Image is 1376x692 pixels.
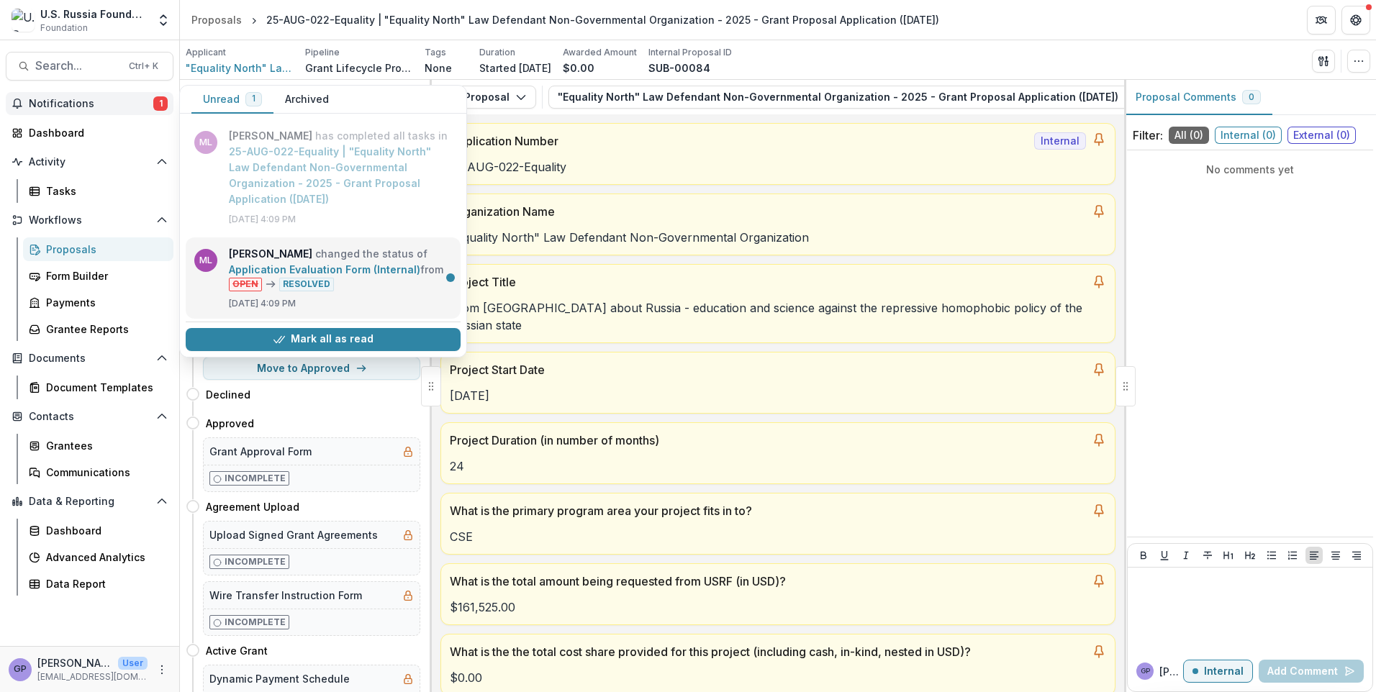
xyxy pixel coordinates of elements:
button: "Equality North" Law Defendant Non-Governmental Organization - 2025 - Grant Proposal Application ... [548,86,1162,109]
p: 25-AUG-022-Equality [450,158,1106,176]
p: Application Number [450,132,1028,150]
a: Grantees [23,434,173,457]
div: Proposals [46,242,162,257]
span: Notifications [29,98,153,110]
button: Internal [1183,660,1253,683]
h4: Active Grant [206,643,268,658]
p: [PERSON_NAME] P [1159,664,1183,679]
p: Internal Proposal ID [648,46,732,59]
p: [DATE] [450,387,1106,404]
button: Mark all as read [186,328,461,351]
div: Proposals [191,12,242,27]
button: Align Right [1348,547,1365,564]
a: Payments [23,291,173,314]
div: Gennady Podolny [1141,668,1150,675]
p: [EMAIL_ADDRESS][DOMAIN_NAME] [37,670,148,683]
button: Open Data & Reporting [6,490,173,513]
a: Dashboard [23,519,173,542]
button: Heading 1 [1220,547,1237,564]
img: U.S. Russia Foundation [12,9,35,32]
p: Awarded Amount [563,46,637,59]
div: 25-AUG-022-Equality | "Equality North" Law Defendant Non-Governmental Organization - 2025 - Grant... [266,12,939,27]
a: Project TitleFrom [GEOGRAPHIC_DATA] about Russia - education and science against the repressive h... [440,264,1115,343]
button: Open Activity [6,150,173,173]
a: Communications [23,460,173,484]
div: Gennady Podolny [14,665,27,674]
button: More [153,661,171,678]
span: Activity [29,156,150,168]
p: Tags [425,46,446,59]
p: What is the primary program area your project fits in to? [450,502,1086,519]
p: Started [DATE] [479,60,551,76]
p: $0.00 [563,60,594,76]
a: Application Evaluation Form (Internal) [229,263,420,276]
a: Proposals [186,9,248,30]
span: All ( 0 ) [1169,127,1209,144]
button: Notifications1 [6,92,173,115]
button: Get Help [1341,6,1370,35]
div: Grantee Reports [46,322,162,337]
p: $0.00 [450,669,1106,686]
h5: Grant Approval Form [209,444,312,459]
div: Grantees [46,438,162,453]
h5: Upload Signed Grant Agreements [209,527,378,542]
div: Dashboard [29,125,162,140]
a: Project Start Date[DATE] [440,352,1115,414]
p: Duration [479,46,515,59]
div: Ctrl + K [126,58,161,74]
p: [PERSON_NAME] [37,655,112,670]
div: Tasks [46,183,162,199]
nav: breadcrumb [186,9,945,30]
h5: Dynamic Payment Schedule [209,671,350,686]
span: Workflows [29,214,150,227]
button: Bold [1135,547,1152,564]
span: External ( 0 ) [1287,127,1356,144]
span: Search... [35,59,120,73]
a: Form Builder [23,264,173,288]
button: Open entity switcher [153,6,173,35]
span: Contacts [29,411,150,423]
p: Internal [1204,665,1244,678]
button: Move to Approved [203,357,420,380]
p: "Equality North" Law Defendant Non-Governmental Organization [450,229,1106,246]
p: Filter: [1133,127,1163,144]
p: From [GEOGRAPHIC_DATA] about Russia - education and science against the repressive homophobic pol... [450,299,1106,334]
a: "Equality North" Law Defendant Non-Governmental Organization [186,60,294,76]
button: Partners [1307,6,1336,35]
span: 1 [252,94,255,104]
p: changed the status of from [229,246,452,291]
button: Proposal Comments [1124,80,1272,115]
button: Open Workflows [6,209,173,232]
button: Italicize [1177,547,1195,564]
p: User [118,657,148,670]
p: $161,525.00 [450,598,1106,616]
span: 1 [153,96,168,111]
a: 25-AUG-022-Equality | "Equality North" Law Defendant Non-Governmental Organization - 2025 - Grant... [229,145,431,205]
div: Data Report [46,576,162,591]
button: Search... [6,52,173,81]
a: Organization Name"Equality North" Law Defendant Non-Governmental Organization [440,194,1115,255]
button: Heading 2 [1241,547,1259,564]
p: Incomplete [225,555,286,568]
button: Add Comment [1259,660,1364,683]
p: Incomplete [225,616,286,629]
p: Project Title [450,273,1086,291]
div: U.S. Russia Foundation [40,6,148,22]
button: Open Documents [6,347,173,370]
p: Incomplete [225,472,286,485]
span: Internal [1034,132,1086,150]
h4: Declined [206,387,250,402]
div: Dashboard [46,523,162,538]
div: Advanced Analytics [46,550,162,565]
span: Internal ( 0 ) [1215,127,1282,144]
p: Organization Name [450,203,1086,220]
h5: Wire Transfer Instruction Form [209,588,362,603]
p: CSE [450,528,1106,545]
p: No comments yet [1133,162,1367,177]
a: Project Duration (in number of months)24 [440,422,1115,484]
a: Dashboard [6,121,173,145]
a: Proposals [23,237,173,261]
button: Open Contacts [6,405,173,428]
button: Align Center [1327,547,1344,564]
p: has completed all tasks in [229,128,452,207]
